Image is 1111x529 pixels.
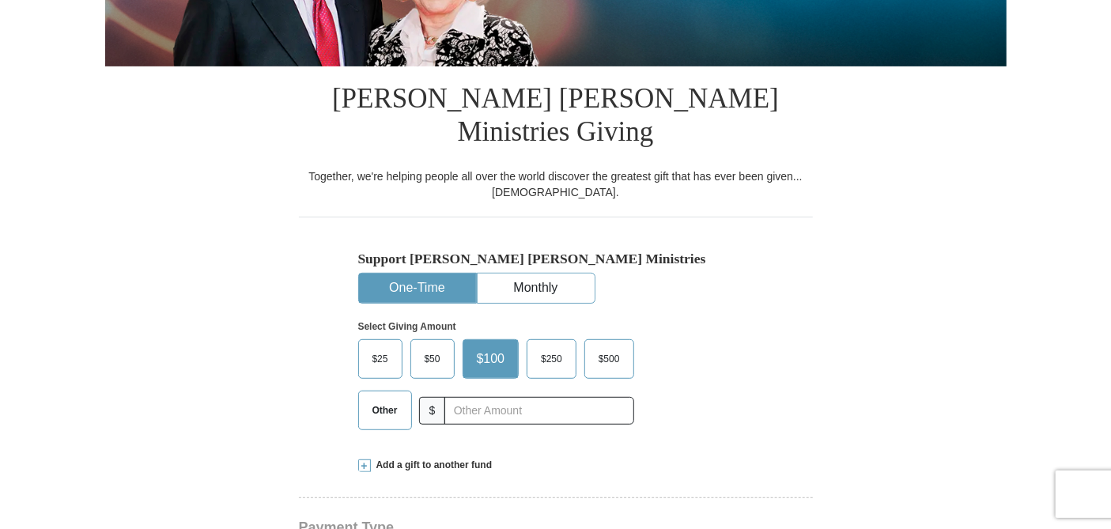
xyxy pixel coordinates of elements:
span: $ [419,397,446,425]
span: $50 [417,347,448,371]
h1: [PERSON_NAME] [PERSON_NAME] Ministries Giving [299,66,813,168]
span: $500 [591,347,628,371]
button: Monthly [478,274,595,303]
span: Add a gift to another fund [371,459,493,472]
input: Other Amount [444,397,633,425]
button: One-Time [359,274,476,303]
div: Together, we're helping people all over the world discover the greatest gift that has ever been g... [299,168,813,200]
span: $100 [469,347,513,371]
span: Other [365,399,406,422]
span: $25 [365,347,396,371]
h5: Support [PERSON_NAME] [PERSON_NAME] Ministries [358,251,754,267]
span: $250 [533,347,570,371]
strong: Select Giving Amount [358,321,456,332]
